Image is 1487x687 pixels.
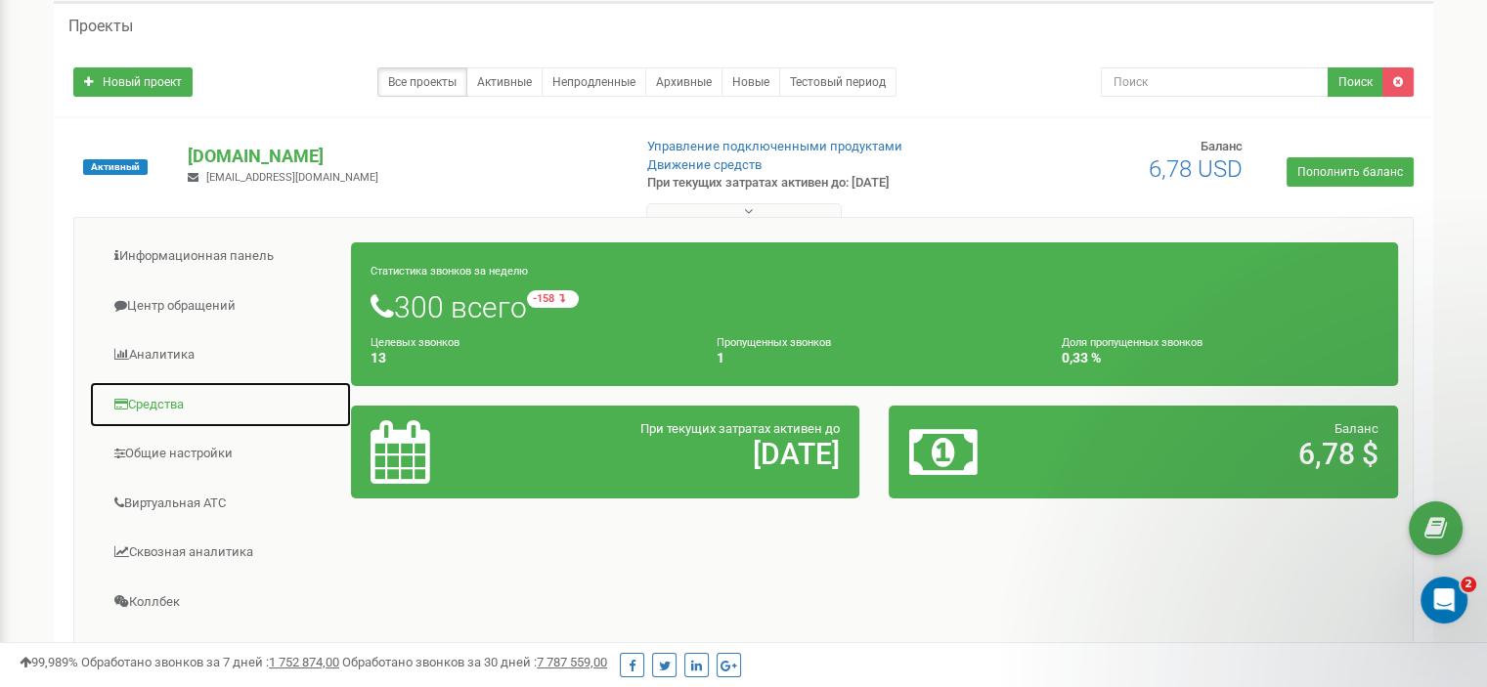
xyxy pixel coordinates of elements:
u: 7 787 559,00 [537,655,607,669]
span: [EMAIL_ADDRESS][DOMAIN_NAME] [206,171,378,184]
h2: 6,78 $ [1075,438,1378,470]
a: Коллбек [89,579,352,626]
u: 1 752 874,00 [269,655,339,669]
a: Виртуальная АТС [89,480,352,528]
a: Общие настройки [89,430,352,478]
p: При текущих затратах активен до: [DATE] [647,174,960,193]
h5: Проекты [68,18,133,35]
span: 99,989% [20,655,78,669]
span: Баланс [1201,139,1243,153]
a: Информационная панель [89,233,352,280]
a: Средства [89,381,352,429]
a: Настройки Ringostat Smart Phone [89,628,352,676]
input: Поиск [1101,67,1329,97]
a: Управление подключенными продуктами [647,139,902,153]
span: 6,78 USD [1149,155,1243,183]
a: Новые [722,67,780,97]
small: Целевых звонков [371,336,459,349]
a: Движение средств [647,157,762,172]
span: Активный [83,159,148,175]
span: 2 [1461,577,1476,592]
span: Обработано звонков за 7 дней : [81,655,339,669]
span: Баланс [1334,421,1378,436]
a: Аналитика [89,331,352,379]
span: Обработано звонков за 30 дней : [342,655,607,669]
small: Статистика звонков за неделю [371,265,528,278]
a: Пополнить баланс [1287,157,1414,187]
a: Все проекты [377,67,467,97]
a: Активные [466,67,543,97]
a: Тестовый период [779,67,897,97]
h2: [DATE] [537,438,840,470]
button: Поиск [1328,67,1383,97]
p: [DOMAIN_NAME] [188,144,615,169]
small: Доля пропущенных звонков [1062,336,1203,349]
h4: 1 [717,351,1033,365]
a: Архивные [645,67,722,97]
a: Новый проект [73,67,193,97]
a: Центр обращений [89,282,352,330]
small: -158 [527,290,579,308]
h4: 13 [371,351,687,365]
iframe: Intercom live chat [1421,577,1467,623]
small: Пропущенных звонков [717,336,831,349]
h1: 300 всего [371,290,1378,323]
span: При текущих затратах активен до [640,421,840,436]
h4: 0,33 % [1062,351,1378,365]
a: Непродленные [542,67,646,97]
a: Сквозная аналитика [89,529,352,577]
